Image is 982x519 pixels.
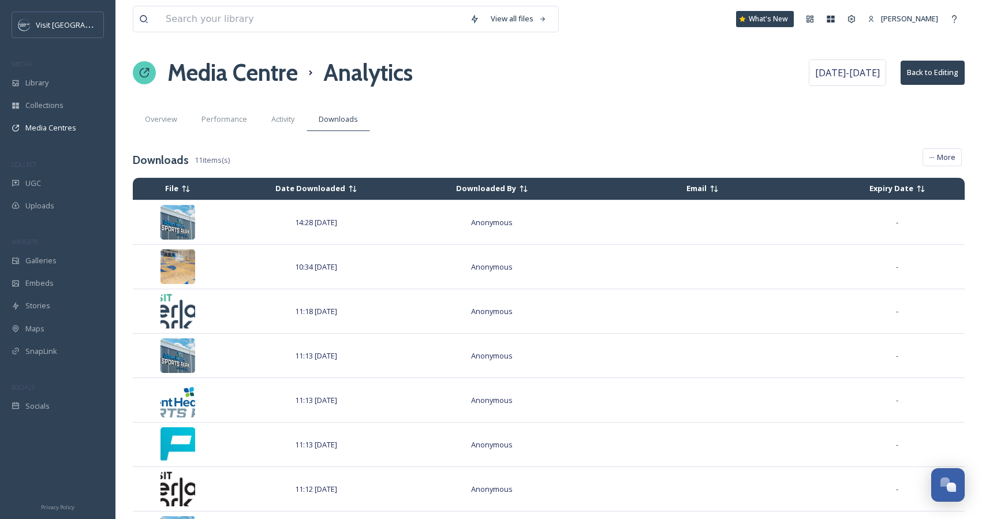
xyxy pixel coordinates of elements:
span: Anonymous [471,395,513,405]
span: Anonymous [471,350,513,361]
td: Sort descending [576,178,830,199]
span: Anonymous [471,262,513,272]
span: Activity [271,114,294,125]
span: - [896,439,898,450]
span: - [896,395,898,405]
img: 7d8150d1-67bd-4131-a7f2-60aaecd0cc91.jpg [160,383,195,429]
span: Performance [201,114,247,125]
span: 10:34 [DATE] [295,262,337,272]
span: More [937,152,955,163]
span: Privacy Policy [41,503,74,511]
span: Embeds [25,278,54,289]
span: Socials [25,401,50,412]
img: 6b57b6d9-9445-4797-862a-fafc422fbc7b.jpg [160,294,195,340]
td: Sort descending [409,178,574,199]
td: Sort descending [133,178,223,199]
span: Media Centres [25,122,76,133]
span: WIDGETS [12,237,38,246]
span: - [896,217,898,227]
span: 11:13 [DATE] [295,439,337,450]
img: f9831a55-5d56-4a10-b55f-099878d6fe7f.jpg [160,338,195,384]
img: d834a88f-9277-4bcb-9ac1-a778476da188.jpg [160,249,195,296]
h3: Downloads [133,152,189,169]
span: [PERSON_NAME] [881,13,938,24]
span: 11 items(s) [195,155,230,166]
h1: Analytics [323,55,413,90]
span: 14:28 [DATE] [295,217,337,227]
input: Search your library [160,6,464,32]
span: Uploads [25,200,54,211]
span: Downloads [319,114,358,125]
span: Anonymous [471,484,513,494]
span: Anonymous [471,217,513,227]
span: Stories [25,300,50,311]
span: - [896,484,898,494]
span: File [165,183,178,193]
span: Anonymous [471,439,513,450]
span: - [896,306,898,316]
a: What's New [736,11,794,27]
span: Library [25,77,48,88]
span: Anonymous [471,306,513,316]
span: Expiry Date [869,183,913,194]
td: Sort ascending [224,178,409,199]
span: 11:13 [DATE] [295,350,337,361]
span: Downloaded By [456,183,516,193]
a: Privacy Policy [41,499,74,513]
span: SnapLink [25,346,57,357]
span: Overview [145,114,177,125]
a: [PERSON_NAME] [862,8,944,30]
span: COLLECT [12,160,36,169]
span: Collections [25,100,64,111]
a: Media Centre [167,55,298,90]
span: Maps [25,323,44,334]
span: - [896,262,898,272]
span: Email [686,183,707,194]
span: 11:18 [DATE] [295,306,337,316]
span: Galleries [25,255,57,266]
td: Sort descending [831,178,964,199]
a: View all files [485,8,552,30]
span: 11:12 [DATE] [295,484,337,494]
span: Visit [GEOGRAPHIC_DATA] [36,19,125,30]
button: Back to Editing [901,61,965,84]
button: Open Chat [931,468,965,502]
span: UGC [25,178,41,189]
span: MEDIA [12,59,32,68]
img: f9831a55-5d56-4a10-b55f-099878d6fe7f.jpg [160,205,195,251]
span: SOCIALS [12,383,35,391]
span: [DATE] - [DATE] [815,66,880,80]
span: - [896,350,898,361]
img: fd0ca511-94c5-46fe-ad3e-23f5b8577d75.jpg [160,472,195,518]
img: 4fbb00e6-d1d0-4001-8b24-ef1a41999706.jpg [160,427,195,473]
span: 11:13 [DATE] [295,395,337,405]
span: Date Downloaded [275,183,345,194]
img: c3es6xdrejuflcaqpovn.png [18,19,30,31]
